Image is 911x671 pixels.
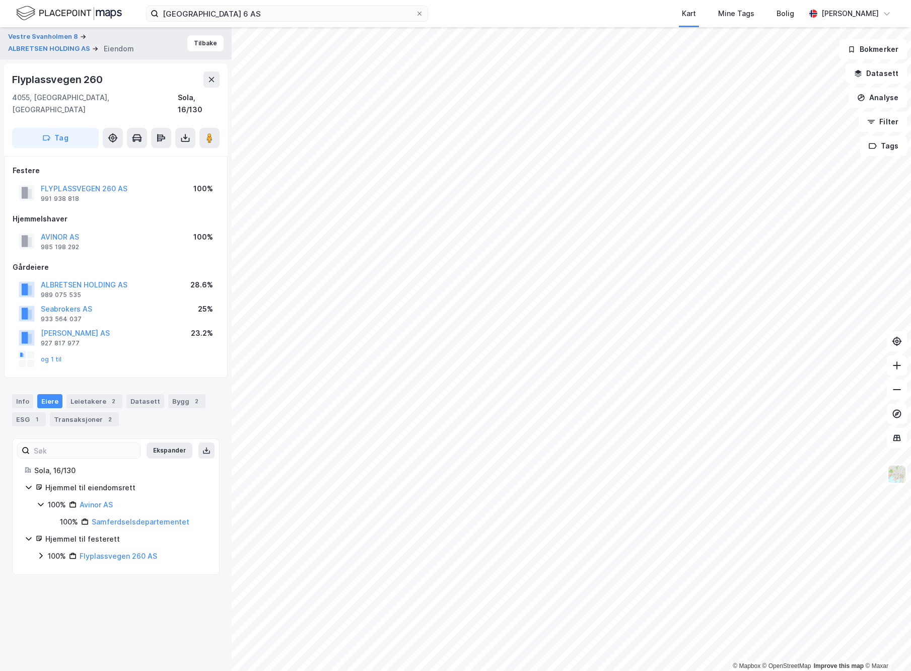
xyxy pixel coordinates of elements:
div: 100% [193,231,213,243]
button: ALBRETSEN HOLDING AS [8,44,92,54]
div: Eiere [37,394,62,408]
div: 100% [48,499,66,511]
button: Analyse [849,88,907,108]
div: Sola, 16/130 [34,465,207,477]
div: [PERSON_NAME] [821,8,879,20]
div: 100% [48,550,66,562]
div: Datasett [126,394,164,408]
div: 23.2% [191,327,213,339]
div: Leietakere [66,394,122,408]
div: Festere [13,165,219,177]
a: Flyplassvegen 260 AS [80,552,157,560]
div: 100% [193,183,213,195]
div: Eiendom [104,43,134,55]
div: 25% [198,303,213,315]
div: Gårdeiere [13,261,219,273]
div: 985 198 292 [41,243,79,251]
div: 4055, [GEOGRAPHIC_DATA], [GEOGRAPHIC_DATA] [12,92,178,116]
a: Samferdselsdepartementet [92,517,189,526]
div: Sola, 16/130 [178,92,220,116]
input: Søk [30,443,140,458]
button: Tags [860,136,907,156]
div: 933 564 037 [41,315,82,323]
button: Bokmerker [839,39,907,59]
button: Tag [12,128,99,148]
div: 1 [32,414,42,424]
div: Info [12,394,33,408]
div: Bygg [168,394,205,408]
div: 2 [108,396,118,406]
div: Flyplassvegen 260 [12,71,105,88]
button: Ekspander [147,442,192,459]
a: OpenStreetMap [762,662,811,669]
div: 989 075 535 [41,291,81,299]
div: Hjemmelshaver [13,213,219,225]
a: Improve this map [814,662,864,669]
div: Kart [682,8,696,20]
div: Hjemmel til festerett [45,533,207,545]
div: Kontrollprogram for chat [861,623,911,671]
button: Vestre Svanholmen 8 [8,32,80,42]
div: 991 938 818 [41,195,79,203]
div: Mine Tags [718,8,754,20]
a: Mapbox [733,662,760,669]
div: 2 [191,396,201,406]
img: Z [887,465,906,484]
div: 28.6% [190,279,213,291]
a: Avinor AS [80,500,113,509]
div: Hjemmel til eiendomsrett [45,482,207,494]
input: Søk på adresse, matrikkel, gårdeiere, leietakere eller personer [159,6,415,21]
div: 2 [105,414,115,424]
div: Transaksjoner [50,412,119,426]
button: Tilbake [187,35,224,51]
div: Bolig [777,8,794,20]
div: 100% [60,516,78,528]
div: 927 817 977 [41,339,80,347]
img: logo.f888ab2527a4732fd821a326f86c7f29.svg [16,5,122,22]
iframe: Chat Widget [861,623,911,671]
div: ESG [12,412,46,426]
button: Datasett [846,63,907,84]
button: Filter [859,112,907,132]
